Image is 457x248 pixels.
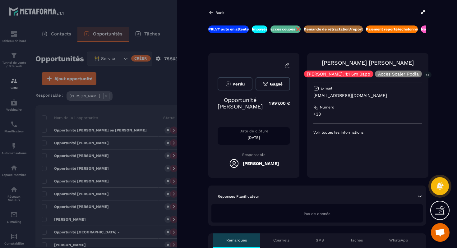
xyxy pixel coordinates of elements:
a: Ouvrir le chat [431,223,450,242]
p: Réponses Planificateur [218,194,259,199]
p: 1 997,00 € [263,97,290,109]
p: Courriels [273,238,289,243]
p: +4 [423,71,432,78]
p: WhatsApp [389,238,408,243]
p: Remarques [226,238,247,243]
p: Back [215,11,224,15]
p: Demande de rétractation/report [304,27,363,32]
p: SMS [316,238,324,243]
p: Numéro [320,105,334,110]
p: [DATE] [218,135,290,140]
p: Voir toutes les informations [313,130,422,135]
p: Opportunité [PERSON_NAME] [218,97,263,110]
span: Perdu [233,82,245,86]
p: accès coupés ❌ [270,27,301,32]
p: Impayés [252,27,267,32]
span: Gagné [270,82,283,86]
button: Gagné [256,77,290,90]
a: [PERSON_NAME] [PERSON_NAME] [322,59,414,66]
h5: [PERSON_NAME] [243,161,279,166]
p: PRLVT auto en attente [208,27,249,32]
p: E-mail [321,86,332,91]
p: [EMAIL_ADDRESS][DOMAIN_NAME] [313,93,422,99]
p: Paiement reporté/échelonné [366,27,418,32]
p: Nouveaux [421,27,439,32]
p: Responsable [218,153,290,157]
button: Perdu [218,77,252,90]
p: [PERSON_NAME]. 1:1 6m 3app [307,72,370,76]
p: +33 [313,111,422,117]
span: Pas de donnée [304,212,330,216]
p: Tâches [350,238,363,243]
p: Accès Scaler Podia [378,72,419,76]
p: Date de clôture [218,129,290,134]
